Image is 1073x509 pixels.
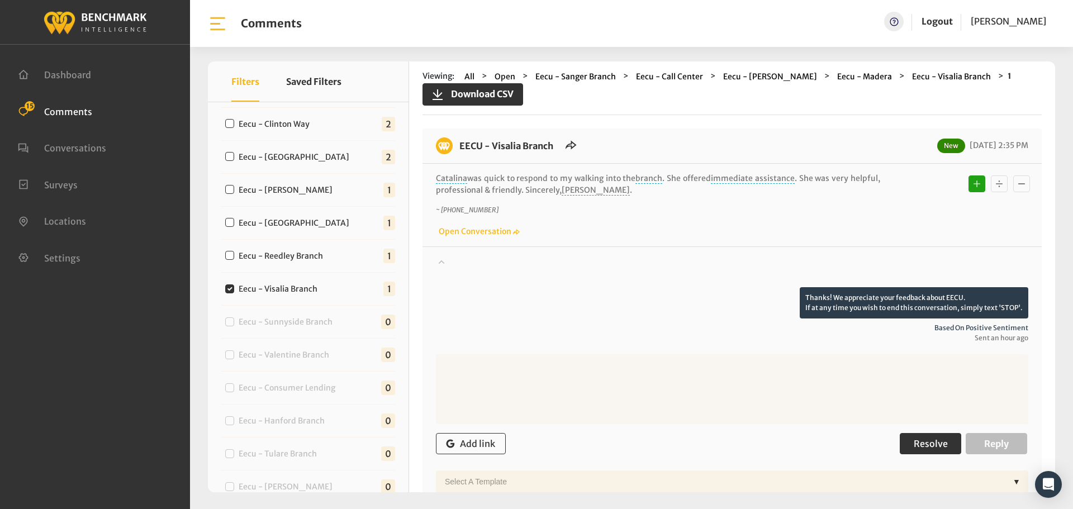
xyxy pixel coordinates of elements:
[914,438,948,449] span: Resolve
[834,70,895,83] button: Eecu - Madera
[383,282,395,296] span: 1
[18,215,86,226] a: Locations
[235,448,326,460] label: Eecu - Tulare Branch
[18,251,80,263] a: Settings
[381,413,395,428] span: 0
[235,283,326,295] label: Eecu - Visalia Branch
[635,173,662,184] span: branch
[235,481,341,493] label: Eecu - [PERSON_NAME]
[922,16,953,27] a: Logout
[44,179,78,190] span: Surveys
[491,70,519,83] button: Open
[235,184,341,196] label: Eecu - [PERSON_NAME]
[459,140,553,151] a: EECU - Visalia Branch
[436,137,453,154] img: benchmark
[286,61,341,102] button: Saved Filters
[44,252,80,263] span: Settings
[383,216,395,230] span: 1
[235,151,358,163] label: Eecu - [GEOGRAPHIC_DATA]
[225,284,234,293] input: Eecu - Visalia Branch
[18,178,78,189] a: Surveys
[381,479,395,494] span: 0
[966,173,1033,195] div: Basic example
[235,250,332,262] label: Eecu - Reedley Branch
[937,139,965,153] span: New
[382,150,395,164] span: 2
[439,470,1008,493] div: Select a Template
[225,185,234,194] input: Eecu - [PERSON_NAME]
[225,119,234,128] input: Eecu - Clinton Way
[381,446,395,461] span: 0
[971,12,1046,31] a: [PERSON_NAME]
[436,206,498,214] i: ~ [PHONE_NUMBER]
[922,12,953,31] a: Logout
[44,142,106,154] span: Conversations
[436,323,1028,333] span: Based on positive sentiment
[436,433,506,454] button: Add link
[436,173,880,196] p: was quick to respond to my walking into the . She offered . She was very helpful, professional & ...
[382,117,395,131] span: 2
[25,101,35,111] span: 15
[532,70,619,83] button: Eecu - Sanger Branch
[235,118,319,130] label: Eecu - Clinton Way
[422,83,523,106] button: Download CSV
[44,69,91,80] span: Dashboard
[562,185,630,196] span: [PERSON_NAME]
[241,17,302,30] h1: Comments
[381,348,395,362] span: 0
[436,173,467,184] span: Catalina
[383,183,395,197] span: 1
[231,61,259,102] button: Filters
[1008,470,1025,493] div: ▼
[971,16,1046,27] span: [PERSON_NAME]
[900,433,961,454] button: Resolve
[44,106,92,117] span: Comments
[235,349,338,361] label: Eecu - Valentine Branch
[453,137,560,154] h6: EECU - Visalia Branch
[235,316,341,328] label: Eecu - Sunnyside Branch
[18,141,106,153] a: Conversations
[381,315,395,329] span: 0
[225,218,234,227] input: Eecu - [GEOGRAPHIC_DATA]
[383,249,395,263] span: 1
[43,8,147,36] img: benchmark
[711,173,795,184] span: immediate assistance
[422,70,454,83] span: Viewing:
[436,333,1028,343] span: Sent an hour ago
[44,216,86,227] span: Locations
[235,217,358,229] label: Eecu - [GEOGRAPHIC_DATA]
[18,105,92,116] a: Comments 15
[235,382,344,394] label: Eecu - Consumer Lending
[444,87,514,101] span: Download CSV
[381,380,395,395] span: 0
[18,68,91,79] a: Dashboard
[225,152,234,161] input: Eecu - [GEOGRAPHIC_DATA]
[225,251,234,260] input: Eecu - Reedley Branch
[720,70,820,83] button: Eecu - [PERSON_NAME]
[461,70,478,83] button: All
[967,140,1028,150] span: [DATE] 2:35 PM
[800,287,1028,318] p: Thanks! We appreciate your feedback about EECU. If at any time you wish to end this conversation,...
[208,14,227,34] img: bar
[235,415,334,427] label: Eecu - Hanford Branch
[1035,471,1062,498] div: Open Intercom Messenger
[1008,71,1012,81] strong: 1
[909,70,994,83] button: Eecu - Visalia Branch
[436,226,520,236] a: Open Conversation
[633,70,706,83] button: Eecu - Call Center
